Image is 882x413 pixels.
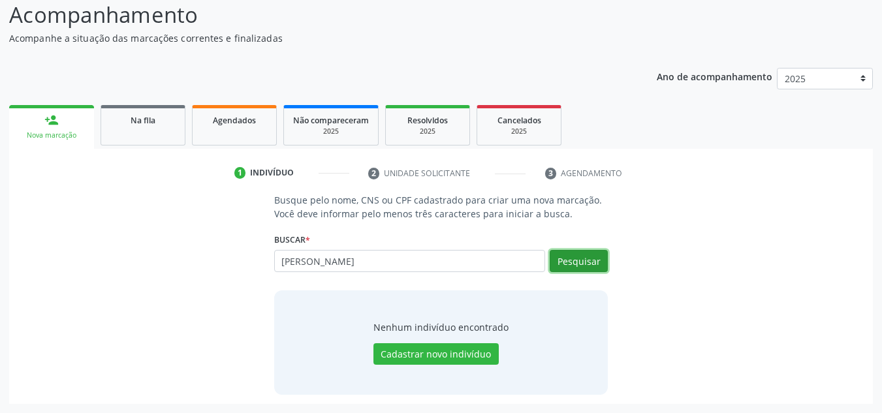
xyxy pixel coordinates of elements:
div: Nenhum indivíduo encontrado [373,320,509,334]
span: Na fila [131,115,155,126]
span: Não compareceram [293,115,369,126]
button: Cadastrar novo indivíduo [373,343,499,365]
span: Resolvidos [407,115,448,126]
p: Acompanhe a situação das marcações correntes e finalizadas [9,31,614,45]
button: Pesquisar [550,250,608,272]
div: 1 [234,167,246,179]
span: Agendados [213,115,256,126]
div: 2025 [395,127,460,136]
label: Buscar [274,230,310,250]
div: 2025 [293,127,369,136]
p: Busque pelo nome, CNS ou CPF cadastrado para criar uma nova marcação. Você deve informar pelo men... [274,193,608,221]
div: Nova marcação [18,130,85,140]
input: Busque por nome, CNS ou CPF [274,250,546,272]
div: Indivíduo [250,167,294,179]
div: 2025 [486,127,552,136]
p: Ano de acompanhamento [657,68,772,84]
div: person_add [44,113,59,127]
span: Cancelados [497,115,541,126]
